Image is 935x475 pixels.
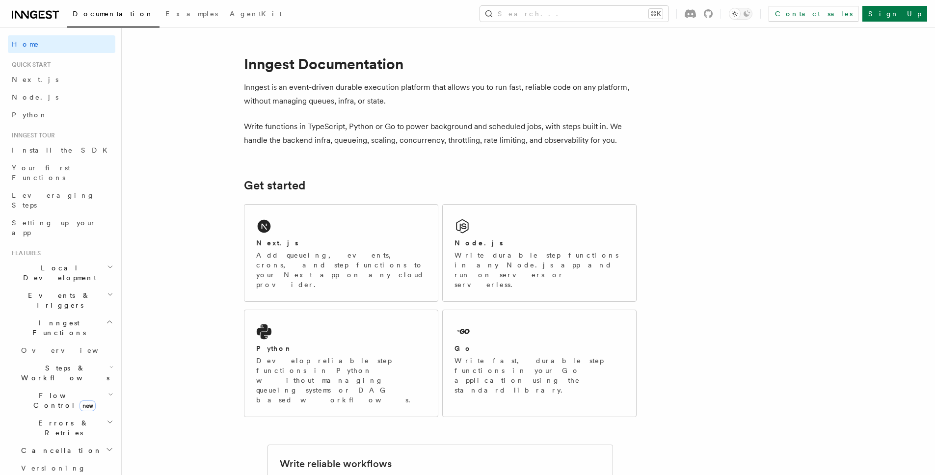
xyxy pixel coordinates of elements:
a: Home [8,35,115,53]
p: Develop reliable step functions in Python without managing queueing systems or DAG based workflows. [256,356,426,405]
h2: Write reliable workflows [280,457,392,471]
p: Write fast, durable step functions in your Go application using the standard library. [454,356,624,395]
span: AgentKit [230,10,282,18]
span: Python [12,111,48,119]
span: Leveraging Steps [12,191,95,209]
a: Next.js [8,71,115,88]
h2: Python [256,343,293,353]
h1: Inngest Documentation [244,55,637,73]
span: Examples [165,10,218,18]
span: Errors & Retries [17,418,107,438]
a: GoWrite fast, durable step functions in your Go application using the standard library. [442,310,637,417]
span: Cancellation [17,446,102,455]
span: Install the SDK [12,146,113,154]
a: Documentation [67,3,160,27]
span: Your first Functions [12,164,70,182]
p: Add queueing, events, crons, and step functions to your Next app on any cloud provider. [256,250,426,290]
a: Next.jsAdd queueing, events, crons, and step functions to your Next app on any cloud provider. [244,204,438,302]
span: Inngest tour [8,132,55,139]
span: Versioning [21,464,86,472]
button: Errors & Retries [17,414,115,442]
span: Inngest Functions [8,318,106,338]
h2: Go [454,343,472,353]
span: Flow Control [17,391,108,410]
a: Node.jsWrite durable step functions in any Node.js app and run on servers or serverless. [442,204,637,302]
a: Contact sales [769,6,858,22]
a: Leveraging Steps [8,186,115,214]
span: Home [12,39,39,49]
button: Inngest Functions [8,314,115,342]
span: Node.js [12,93,58,101]
button: Search...⌘K [480,6,668,22]
span: Features [8,249,41,257]
a: Overview [17,342,115,359]
p: Write durable step functions in any Node.js app and run on servers or serverless. [454,250,624,290]
span: Quick start [8,61,51,69]
a: Install the SDK [8,141,115,159]
h2: Next.js [256,238,298,248]
button: Toggle dark mode [729,8,752,20]
h2: Node.js [454,238,503,248]
span: Documentation [73,10,154,18]
a: Sign Up [862,6,927,22]
button: Local Development [8,259,115,287]
span: Setting up your app [12,219,96,237]
a: Python [8,106,115,124]
button: Flow Controlnew [17,387,115,414]
button: Cancellation [17,442,115,459]
a: Node.js [8,88,115,106]
span: Overview [21,346,122,354]
kbd: ⌘K [649,9,663,19]
p: Inngest is an event-driven durable execution platform that allows you to run fast, reliable code ... [244,80,637,108]
a: PythonDevelop reliable step functions in Python without managing queueing systems or DAG based wo... [244,310,438,417]
a: Your first Functions [8,159,115,186]
a: Setting up your app [8,214,115,241]
span: new [80,400,96,411]
span: Steps & Workflows [17,363,109,383]
p: Write functions in TypeScript, Python or Go to power background and scheduled jobs, with steps bu... [244,120,637,147]
span: Local Development [8,263,107,283]
a: Examples [160,3,224,26]
a: AgentKit [224,3,288,26]
button: Steps & Workflows [17,359,115,387]
span: Events & Triggers [8,290,107,310]
button: Events & Triggers [8,287,115,314]
a: Get started [244,179,305,192]
span: Next.js [12,76,58,83]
